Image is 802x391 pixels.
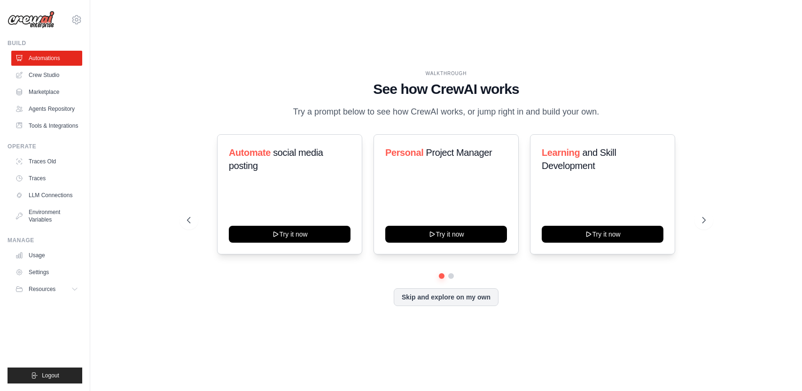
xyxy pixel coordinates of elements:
[229,147,323,171] span: social media posting
[8,11,55,29] img: Logo
[11,68,82,83] a: Crew Studio
[8,39,82,47] div: Build
[542,147,580,158] span: Learning
[8,143,82,150] div: Operate
[11,188,82,203] a: LLM Connections
[11,171,82,186] a: Traces
[11,265,82,280] a: Settings
[187,81,706,98] h1: See how CrewAI works
[29,285,55,293] span: Resources
[11,205,82,227] a: Environment Variables
[11,51,82,66] a: Automations
[8,237,82,244] div: Manage
[288,105,604,119] p: Try a prompt below to see how CrewAI works, or jump right in and build your own.
[187,70,706,77] div: WALKTHROUGH
[11,248,82,263] a: Usage
[42,372,59,379] span: Logout
[229,147,271,158] span: Automate
[542,226,663,243] button: Try it now
[394,288,498,306] button: Skip and explore on my own
[11,154,82,169] a: Traces Old
[11,101,82,116] a: Agents Repository
[11,84,82,100] a: Marketplace
[385,226,507,243] button: Try it now
[542,147,616,171] span: and Skill Development
[755,346,802,391] iframe: Chat Widget
[11,118,82,133] a: Tools & Integrations
[229,226,350,243] button: Try it now
[426,147,492,158] span: Project Manager
[8,368,82,383] button: Logout
[385,147,423,158] span: Personal
[11,282,82,297] button: Resources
